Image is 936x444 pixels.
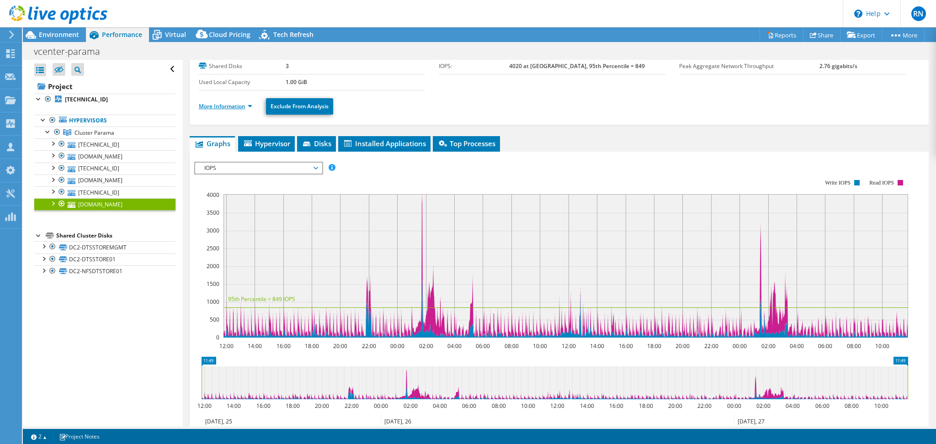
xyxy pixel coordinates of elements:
[704,342,718,350] text: 22:00
[911,6,926,21] span: RN
[846,342,861,350] text: 08:00
[207,244,219,252] text: 2500
[785,402,799,410] text: 04:00
[199,78,286,87] label: Used Local Capacity
[276,342,290,350] text: 16:00
[247,342,261,350] text: 14:00
[668,402,682,410] text: 20:00
[333,342,347,350] text: 20:00
[207,191,219,199] text: 4000
[209,30,250,39] span: Cloud Pricing
[34,198,175,210] a: [DOMAIN_NAME]
[590,342,604,350] text: 14:00
[373,402,388,410] text: 00:00
[875,342,889,350] text: 10:00
[304,342,319,350] text: 18:00
[199,62,286,71] label: Shared Disks
[102,30,142,39] span: Performance
[419,342,433,350] text: 02:00
[697,402,711,410] text: 22:00
[840,28,883,42] a: Export
[727,402,741,410] text: 00:00
[732,342,746,350] text: 00:00
[219,342,233,350] text: 12:00
[882,28,925,42] a: More
[825,180,851,186] text: Write IOPS
[34,94,175,106] a: [TECHNICAL_ID]
[207,262,219,270] text: 2000
[207,298,219,306] text: 1000
[675,342,689,350] text: 20:00
[207,209,219,217] text: 3500
[56,230,175,241] div: Shared Cluster Disks
[314,402,329,410] text: 20:00
[618,342,633,350] text: 16:00
[34,115,175,127] a: Hypervisors
[447,342,461,350] text: 04:00
[550,402,564,410] text: 12:00
[432,402,447,410] text: 04:00
[34,254,175,265] a: DC2-DTSSTORE01
[165,30,186,39] span: Virtual
[39,30,79,39] span: Environment
[789,342,803,350] text: 04:00
[34,241,175,253] a: DC2-DTSSTOREMGMT
[403,402,417,410] text: 02:00
[210,316,219,323] text: 500
[228,295,295,303] text: 95th Percentile = 849 IOPS
[761,342,775,350] text: 02:00
[34,79,175,94] a: Project
[207,227,219,234] text: 3000
[561,342,575,350] text: 12:00
[638,402,653,410] text: 18:00
[869,180,894,186] text: Read IOPS
[647,342,661,350] text: 18:00
[226,402,240,410] text: 14:00
[199,102,252,110] a: More Information
[256,402,270,410] text: 16:00
[34,138,175,150] a: [TECHNICAL_ID]
[679,62,819,71] label: Peak Aggregate Network Throughput
[30,47,114,57] h1: vcenter-parama
[803,28,840,42] a: Share
[302,139,331,148] span: Disks
[362,342,376,350] text: 22:00
[532,342,547,350] text: 10:00
[439,62,509,71] label: IOPS:
[815,402,829,410] text: 06:00
[285,402,299,410] text: 18:00
[475,342,489,350] text: 06:00
[854,10,862,18] svg: \n
[266,98,333,115] a: Exclude From Analysis
[34,265,175,277] a: DC2-NFSDTSTORE01
[53,431,106,442] a: Project Notes
[286,62,289,70] b: 3
[756,402,770,410] text: 02:00
[844,402,858,410] text: 08:00
[491,402,505,410] text: 08:00
[34,174,175,186] a: [DOMAIN_NAME]
[216,333,219,341] text: 0
[819,62,857,70] b: 2.76 gigabits/s
[243,139,290,148] span: Hypervisor
[194,139,230,148] span: Graphs
[34,163,175,174] a: [TECHNICAL_ID]
[207,280,219,288] text: 1500
[25,431,53,442] a: 2
[462,402,476,410] text: 06:00
[874,402,888,410] text: 10:00
[344,402,358,410] text: 22:00
[34,150,175,162] a: [DOMAIN_NAME]
[343,139,426,148] span: Installed Applications
[74,129,114,137] span: Cluster Parama
[197,402,211,410] text: 12:00
[509,62,645,70] b: 4020 at [GEOGRAPHIC_DATA], 95th Percentile = 849
[65,95,108,103] b: [TECHNICAL_ID]
[437,139,495,148] span: Top Processes
[760,28,803,42] a: Reports
[504,342,518,350] text: 08:00
[818,342,832,350] text: 06:00
[390,342,404,350] text: 00:00
[609,402,623,410] text: 16:00
[34,127,175,138] a: Cluster Parama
